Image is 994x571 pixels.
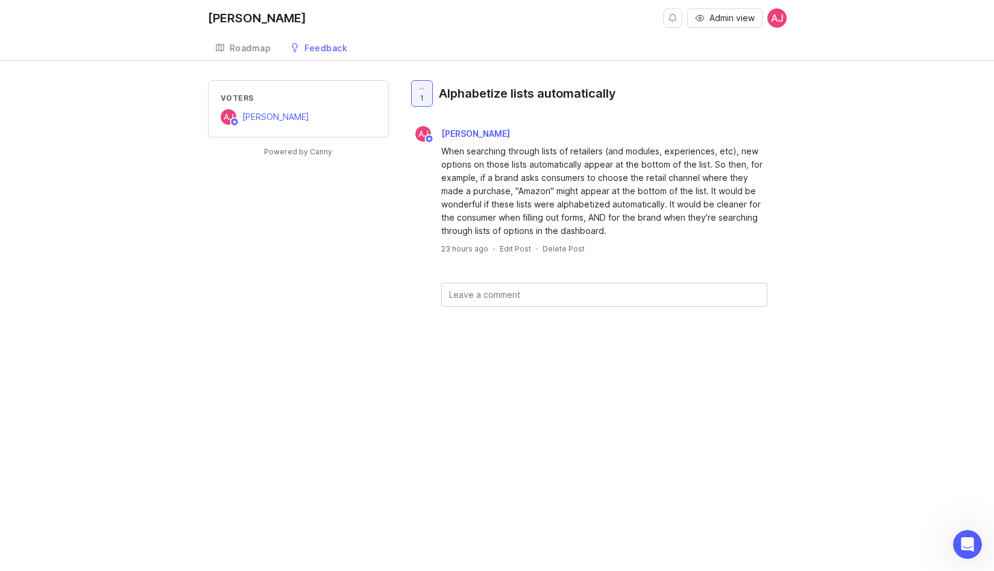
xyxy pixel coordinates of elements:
[208,36,278,61] a: Roadmap
[283,36,354,61] a: Feedback
[221,93,376,103] div: Voters
[34,7,54,26] img: Profile image for Canny Bot
[10,110,231,163] div: Canny Bot says…
[189,5,212,28] button: Home
[212,5,233,27] div: Close
[19,117,86,129] div: How can I help?
[543,244,585,254] div: Delete Post
[242,112,309,122] span: [PERSON_NAME]
[221,109,309,125] a: AJ Hoke[PERSON_NAME]
[208,12,306,24] div: [PERSON_NAME]
[19,385,28,395] button: Emoji picker
[536,244,538,254] div: ·
[10,110,96,136] div: How can I help?Canny Bot • Just now
[420,93,424,103] span: 1
[8,5,31,28] button: go back
[687,8,763,28] button: Admin view
[953,530,982,559] iframe: Intercom live chat
[441,145,767,238] div: When searching through lists of retailers (and modules, experiences, etc), new options on those l...
[500,244,531,254] div: Edit Post
[441,244,488,254] a: 23 hours ago
[10,336,231,380] textarea: Ask a question…
[230,118,239,127] img: member badge
[493,244,495,254] div: ·
[207,380,226,400] button: Send a message…
[19,54,188,101] div: Hi there! Canny Bot speaking. I’m here to answer your questions, but you’ll always have the optio...
[709,12,755,24] span: Admin view
[304,44,347,52] div: Feedback
[10,47,231,110] div: Canny Bot says…
[441,128,510,139] span: [PERSON_NAME]
[411,80,433,107] button: 1
[767,8,787,28] img: AJ Hoke
[10,47,198,109] div: Hi there! Canny Bot speaking. I’m here to answer your questions, but you’ll always have the optio...
[424,134,433,144] img: member badge
[221,109,236,125] img: AJ Hoke
[439,85,616,102] div: Alphabetize lists automatically
[19,139,97,146] div: Canny Bot • Just now
[415,126,431,142] img: AJ Hoke
[230,44,271,52] div: Roadmap
[262,145,334,159] a: Powered by Canny
[663,8,682,28] button: Notifications
[58,11,107,21] h1: Canny Bot
[408,126,520,142] a: AJ Hoke[PERSON_NAME]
